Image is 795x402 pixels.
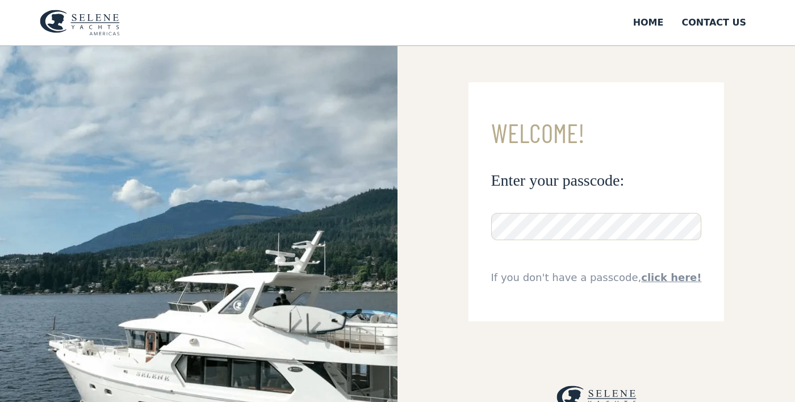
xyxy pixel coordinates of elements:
[491,170,702,190] h3: Enter your passcode:
[491,119,702,148] h3: Welcome!
[491,270,702,285] div: If you don't have a passcode,
[40,10,120,36] img: logo
[468,82,725,321] form: Email Form
[633,16,664,30] div: Home
[641,271,701,283] a: click here!
[681,16,746,30] div: Contact US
